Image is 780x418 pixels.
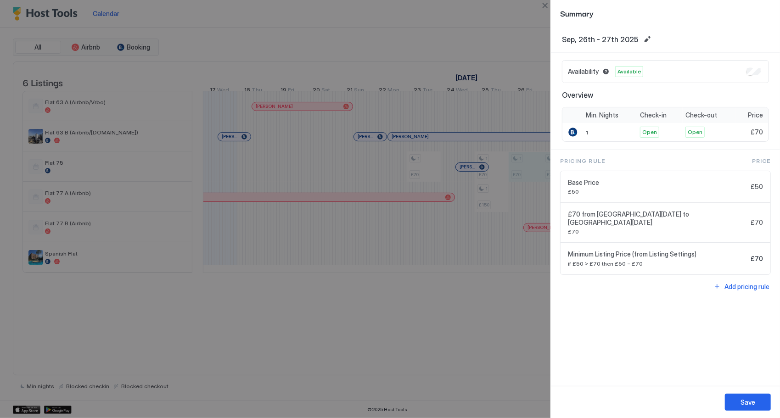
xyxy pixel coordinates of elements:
span: £70 [751,218,763,227]
div: Add pricing rule [724,282,769,291]
span: Pricing Rule [560,157,605,165]
span: Open [642,128,657,136]
span: Base Price [568,178,747,187]
span: £70 [751,128,763,136]
button: Add pricing rule [712,280,771,293]
span: Price [752,157,771,165]
span: £70 [751,255,763,263]
span: Sep, 26th - 27th 2025 [562,35,638,44]
span: 1 [586,129,588,136]
span: Minimum Listing Price (from Listing Settings) [568,250,747,258]
span: Check-out [685,111,717,119]
span: £70 from [GEOGRAPHIC_DATA][DATE] to [GEOGRAPHIC_DATA][DATE] [568,210,747,226]
button: Save [725,394,771,411]
span: Summary [560,7,771,19]
span: if £50 > £70 then £50 = £70 [568,260,747,267]
button: Edit date range [642,34,653,45]
span: £70 [568,228,747,235]
span: Availability [568,67,599,76]
span: Min. Nights [586,111,618,119]
span: Overview [562,90,769,100]
span: Open [688,128,702,136]
button: Blocked dates override all pricing rules and remain unavailable until manually unblocked [600,66,612,77]
span: £50 [568,188,747,195]
span: Price [748,111,763,119]
span: Available [617,67,641,76]
span: Check-in [640,111,667,119]
div: Save [741,397,755,407]
span: £50 [751,183,763,191]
